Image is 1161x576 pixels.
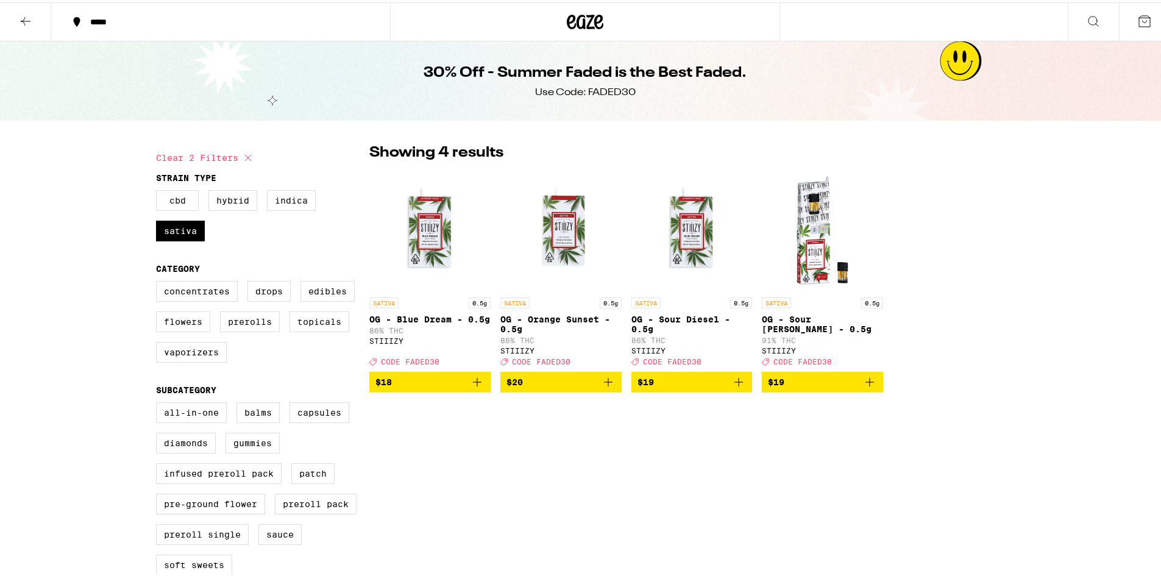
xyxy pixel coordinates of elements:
[156,552,232,573] label: Soft Sweets
[369,167,491,289] img: STIIIZY - OG - Blue Dream - 0.5g
[469,295,491,306] p: 0.5g
[535,84,636,97] div: Use Code: FADED30
[267,188,316,208] label: Indica
[861,295,883,306] p: 0.5g
[275,491,357,512] label: Preroll Pack
[156,383,216,393] legend: Subcategory
[500,295,530,306] p: SATIVA
[631,167,753,289] img: STIIIZY - OG - Sour Diesel - 0.5g
[631,295,661,306] p: SATIVA
[762,295,791,306] p: SATIVA
[156,340,227,360] label: Vaporizers
[631,369,753,390] button: Add to bag
[156,461,282,482] label: Infused Preroll Pack
[762,312,883,332] p: OG - Sour [PERSON_NAME] - 0.5g
[236,400,280,421] label: Balms
[156,522,249,542] label: Preroll Single
[291,461,335,482] label: Patch
[762,167,883,289] img: STIIIZY - OG - Sour Tangie - 0.5g
[762,344,883,352] div: STIIIZY
[156,430,216,451] label: Diamonds
[643,355,701,363] span: CODE FADED30
[156,491,265,512] label: Pre-ground Flower
[258,522,302,542] label: Sauce
[500,167,622,369] a: Open page for OG - Orange Sunset - 0.5g from STIIIZY
[369,324,491,332] p: 86% THC
[762,369,883,390] button: Add to bag
[225,430,280,451] label: Gummies
[631,167,753,369] a: Open page for OG - Sour Diesel - 0.5g from STIIIZY
[369,140,503,161] p: Showing 4 results
[289,400,349,421] label: Capsules
[369,312,491,322] p: OG - Blue Dream - 0.5g
[506,375,523,385] span: $20
[156,218,205,239] label: Sativa
[156,188,199,208] label: CBD
[156,400,227,421] label: All-In-One
[730,295,752,306] p: 0.5g
[500,334,622,342] p: 86% THC
[381,355,439,363] span: CODE FADED30
[600,295,622,306] p: 0.5g
[500,312,622,332] p: OG - Orange Sunset - 0.5g
[637,375,654,385] span: $19
[300,279,355,299] label: Edibles
[762,334,883,342] p: 91% THC
[500,369,622,390] button: Add to bag
[289,309,349,330] label: Topicals
[156,140,255,171] button: Clear 2 filters
[156,309,210,330] label: Flowers
[369,167,491,369] a: Open page for OG - Blue Dream - 0.5g from STIIIZY
[768,375,784,385] span: $19
[208,188,257,208] label: Hybrid
[631,312,753,332] p: OG - Sour Diesel - 0.5g
[631,344,753,352] div: STIIIZY
[220,309,280,330] label: Prerolls
[500,344,622,352] div: STIIIZY
[247,279,291,299] label: Drops
[369,369,491,390] button: Add to bag
[512,355,570,363] span: CODE FADED30
[156,261,200,271] legend: Category
[375,375,392,385] span: $18
[762,167,883,369] a: Open page for OG - Sour Tangie - 0.5g from STIIIZY
[156,279,238,299] label: Concentrates
[369,295,399,306] p: SATIVA
[500,167,622,289] img: STIIIZY - OG - Orange Sunset - 0.5g
[773,355,832,363] span: CODE FADED30
[369,335,491,343] div: STIIIZY
[631,334,753,342] p: 86% THC
[156,171,216,180] legend: Strain Type
[424,60,747,81] h1: 30% Off - Summer Faded is the Best Faded.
